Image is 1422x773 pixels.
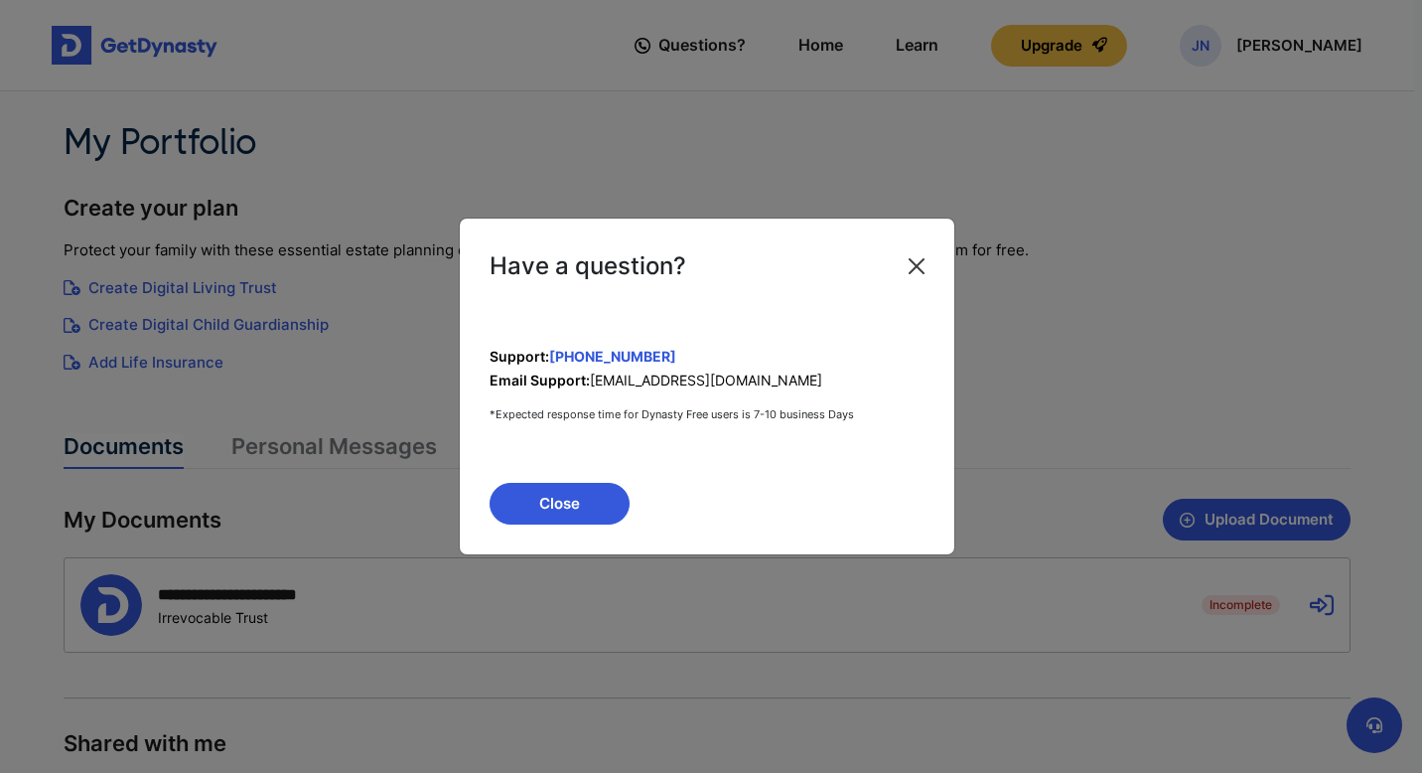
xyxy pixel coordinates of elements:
[590,372,822,388] span: [EMAIL_ADDRESS][DOMAIN_NAME]
[901,250,932,282] button: Close
[549,348,676,365] a: [PHONE_NUMBER]
[490,248,686,284] div: Have a question?
[490,483,630,525] button: Close
[490,406,924,423] span: *Expected response time for Dynasty Free users is 7-10 business Days
[490,372,590,388] span: Email Support:
[490,348,549,365] span: Support:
